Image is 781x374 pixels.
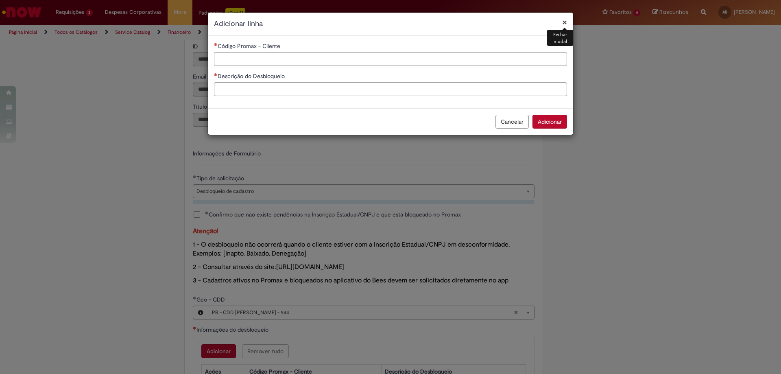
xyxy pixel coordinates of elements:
[214,43,218,46] span: Necessários
[214,82,567,96] input: Descrição do Desbloqueio
[214,19,567,29] h2: Adicionar linha
[495,115,529,129] button: Cancelar
[547,30,573,46] div: Fechar modal
[218,72,286,80] span: Descrição do Desbloqueio
[562,18,567,26] button: Fechar modal
[214,73,218,76] span: Necessários
[532,115,567,129] button: Adicionar
[214,52,567,66] input: Código Promax - Cliente
[218,42,282,50] span: Código Promax - Cliente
